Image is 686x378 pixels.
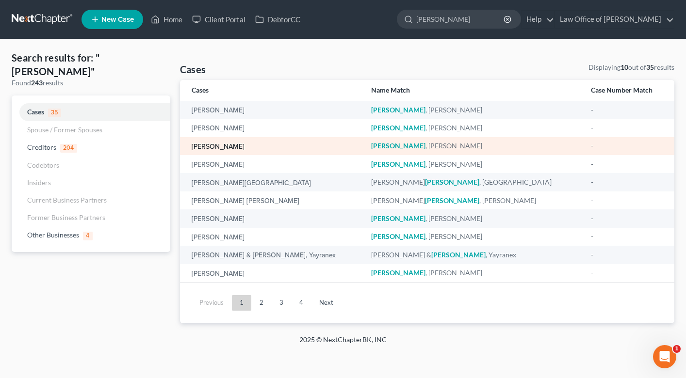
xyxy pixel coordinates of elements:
em: [PERSON_NAME] [371,124,425,132]
div: Found results [12,78,170,88]
a: [PERSON_NAME] [192,161,245,168]
span: Insiders [27,178,51,187]
span: 204 [60,144,77,153]
th: Cases [180,80,363,101]
a: Creditors204 [12,139,170,157]
em: [PERSON_NAME] [371,106,425,114]
a: Codebtors [12,157,170,174]
a: Cases35 [12,103,170,121]
a: Law Office of [PERSON_NAME] [555,11,674,28]
div: [PERSON_NAME] , [PERSON_NAME] [371,196,576,205]
strong: 10 [621,63,628,71]
a: [PERSON_NAME] [192,125,245,132]
span: 35 [48,109,61,117]
span: 4 [83,232,93,240]
a: Spouse / Former Spouses [12,121,170,139]
a: Former Business Partners [12,209,170,226]
a: 1 [232,295,251,311]
span: Current Business Partners [27,196,107,204]
a: [PERSON_NAME] [192,107,245,114]
span: Other Businesses [27,231,79,239]
div: - [591,105,663,115]
div: , [PERSON_NAME] [371,214,576,223]
a: 4 [292,295,311,311]
div: - [591,268,663,278]
div: - [591,123,663,133]
input: Search by name... [416,10,505,28]
div: - [591,159,663,169]
h4: Search results for: "[PERSON_NAME]" [12,51,170,78]
span: Codebtors [27,161,59,169]
a: 3 [272,295,291,311]
em: [PERSON_NAME] [431,251,486,259]
em: [PERSON_NAME] [371,268,425,277]
a: [PERSON_NAME] & [PERSON_NAME], Yayranex [192,252,336,259]
div: - [591,196,663,205]
a: Client Portal [187,11,250,28]
span: Creditors [27,143,56,151]
iframe: Intercom live chat [653,345,676,368]
span: Former Business Partners [27,213,105,221]
div: - [591,232,663,241]
a: 2 [252,295,271,311]
div: , [PERSON_NAME] [371,159,576,169]
span: Spouse / Former Spouses [27,126,102,134]
a: Current Business Partners [12,191,170,209]
a: Next [311,295,341,311]
div: - [591,141,663,151]
div: , [PERSON_NAME] [371,123,576,133]
div: - [591,250,663,260]
h4: Cases [180,63,206,76]
span: Cases [27,108,44,116]
em: [PERSON_NAME] [425,178,479,186]
th: Name Match [363,80,584,101]
strong: 35 [646,63,654,71]
span: New Case [101,16,134,23]
em: [PERSON_NAME] [425,196,479,205]
div: - [591,177,663,187]
a: Help [522,11,554,28]
a: [PERSON_NAME] [192,216,245,222]
em: [PERSON_NAME] [371,214,425,222]
a: Other Businesses4 [12,226,170,244]
div: - [591,214,663,223]
a: [PERSON_NAME] [192,234,245,241]
em: [PERSON_NAME] [371,232,425,240]
div: [PERSON_NAME] , [GEOGRAPHIC_DATA] [371,177,576,187]
strong: 243 [31,79,43,87]
div: [PERSON_NAME] & , Yayranex [371,250,576,260]
a: Home [146,11,187,28]
div: , [PERSON_NAME] [371,141,576,151]
a: [PERSON_NAME] [192,270,245,277]
a: [PERSON_NAME] [PERSON_NAME] [192,198,299,205]
div: Displaying out of results [588,63,674,72]
em: [PERSON_NAME] [371,142,425,150]
em: [PERSON_NAME] [371,160,425,168]
a: Insiders [12,174,170,191]
span: 1 [673,345,681,353]
div: , [PERSON_NAME] [371,105,576,115]
th: Case Number Match [583,80,674,101]
a: DebtorCC [250,11,305,28]
div: , [PERSON_NAME] [371,268,576,278]
a: [PERSON_NAME][GEOGRAPHIC_DATA] [192,180,311,187]
div: 2025 © NextChapterBK, INC [66,335,620,352]
a: [PERSON_NAME] [192,143,245,150]
div: , [PERSON_NAME] [371,232,576,241]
